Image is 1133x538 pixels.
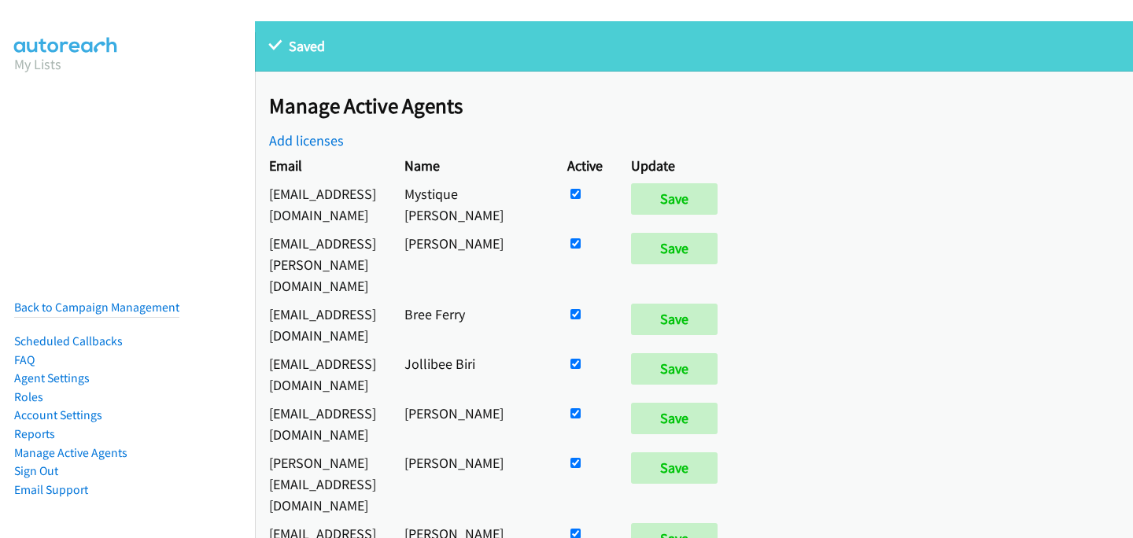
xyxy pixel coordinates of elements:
input: Save [631,304,718,335]
td: [PERSON_NAME] [390,229,553,300]
td: [PERSON_NAME] [390,448,553,519]
a: FAQ [14,352,35,367]
th: Update [617,151,739,179]
a: Scheduled Callbacks [14,333,123,348]
p: Saved [269,35,1119,57]
a: Sign Out [14,463,58,478]
th: Name [390,151,553,179]
td: Jollibee Biri [390,349,553,399]
td: [PERSON_NAME][EMAIL_ADDRESS][DOMAIN_NAME] [255,448,390,519]
a: Agent Settings [14,370,90,385]
a: Account Settings [14,407,102,422]
td: [EMAIL_ADDRESS][DOMAIN_NAME] [255,399,390,448]
td: Bree Ferry [390,300,553,349]
a: My Lists [14,55,61,73]
a: Back to Campaign Management [14,300,179,315]
td: [EMAIL_ADDRESS][DOMAIN_NAME] [255,179,390,229]
th: Active [553,151,617,179]
a: Email Support [14,482,88,497]
input: Save [631,233,718,264]
a: Roles [14,389,43,404]
td: [EMAIL_ADDRESS][PERSON_NAME][DOMAIN_NAME] [255,229,390,300]
td: [PERSON_NAME] [390,399,553,448]
input: Save [631,183,718,215]
a: Reports [14,426,55,441]
td: Mystique [PERSON_NAME] [390,179,553,229]
td: [EMAIL_ADDRESS][DOMAIN_NAME] [255,300,390,349]
input: Save [631,353,718,385]
th: Email [255,151,390,179]
a: Manage Active Agents [14,445,127,460]
td: [EMAIL_ADDRESS][DOMAIN_NAME] [255,349,390,399]
a: Add licenses [269,131,344,149]
input: Save [631,403,718,434]
input: Save [631,452,718,484]
h2: Manage Active Agents [269,93,1133,120]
